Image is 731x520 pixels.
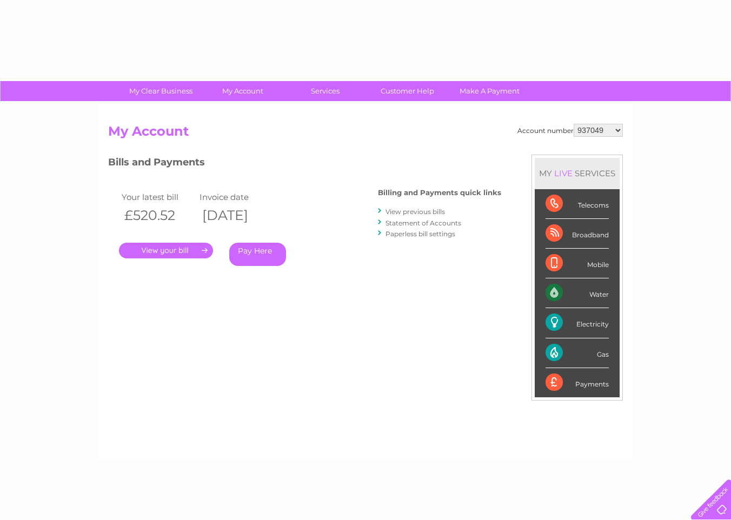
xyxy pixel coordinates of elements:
div: Telecoms [546,189,609,219]
div: LIVE [552,168,575,178]
a: . [119,243,213,258]
h4: Billing and Payments quick links [378,189,501,197]
h3: Bills and Payments [108,155,501,174]
div: MY SERVICES [535,158,620,189]
div: Broadband [546,219,609,249]
div: Electricity [546,308,609,338]
td: Your latest bill [119,190,197,204]
div: Water [546,278,609,308]
div: Gas [546,338,609,368]
div: Account number [517,124,623,137]
th: [DATE] [197,204,275,226]
a: My Account [198,81,288,101]
th: £520.52 [119,204,197,226]
a: Paperless bill settings [386,230,455,238]
a: View previous bills [386,208,445,216]
a: Statement of Accounts [386,219,461,227]
a: Customer Help [363,81,452,101]
div: Payments [546,368,609,397]
a: Make A Payment [445,81,534,101]
a: Services [281,81,370,101]
td: Invoice date [197,190,275,204]
a: Pay Here [229,243,286,266]
h2: My Account [108,124,623,144]
div: Mobile [546,249,609,278]
a: My Clear Business [116,81,205,101]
